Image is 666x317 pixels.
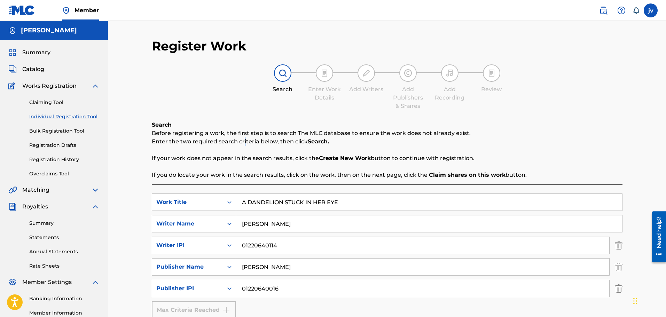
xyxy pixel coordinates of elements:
[432,85,467,102] div: Add Recording
[156,263,219,271] div: Publisher Name
[75,6,99,14] span: Member
[446,69,454,77] img: step indicator icon for Add Recording
[8,65,17,73] img: Catalog
[29,309,100,317] a: Member Information
[29,113,100,120] a: Individual Registration Tool
[22,48,50,57] span: Summary
[631,284,666,317] iframe: Chat Widget
[615,237,622,254] img: Delete Criterion
[29,99,100,106] a: Claiming Tool
[8,5,35,15] img: MLC Logo
[152,137,622,146] p: Enter the two required search criteria below, then click
[614,3,628,17] div: Help
[22,278,72,286] span: Member Settings
[156,284,219,293] div: Publisher IPI
[21,26,77,34] h5: Jimmy Veliz
[474,85,509,94] div: Review
[152,154,622,163] p: If your work does not appear in the search results, click the button to continue with registration.
[29,170,100,177] a: Overclaims Tool
[8,203,17,211] img: Royalties
[91,203,100,211] img: expand
[152,171,622,179] p: If you do locate your work in the search results, click on the work, then on the next page, click...
[596,3,610,17] a: Public Search
[599,6,608,15] img: search
[633,7,640,14] div: Notifications
[617,6,626,15] img: help
[156,220,219,228] div: Writer Name
[29,220,100,227] a: Summary
[29,142,100,149] a: Registration Drafts
[8,65,44,73] a: CatalogCatalog
[647,208,666,264] iframe: Resource Center
[22,65,44,73] span: Catalog
[8,82,17,90] img: Works Registration
[91,186,100,194] img: expand
[62,6,70,15] img: Top Rightsholder
[22,186,49,194] span: Matching
[152,38,246,54] h2: Register Work
[91,82,100,90] img: expand
[362,69,370,77] img: step indicator icon for Add Writers
[22,203,48,211] span: Royalties
[320,69,329,77] img: step indicator icon for Enter Work Details
[8,26,17,35] img: Accounts
[29,156,100,163] a: Registration History
[29,127,100,135] a: Bulk Registration Tool
[644,3,658,17] div: User Menu
[8,278,17,286] img: Member Settings
[29,234,100,241] a: Statements
[615,280,622,297] img: Delete Criterion
[279,69,287,77] img: step indicator icon for Search
[308,138,329,145] strong: Search.
[152,129,622,137] p: Before registering a work, the first step is to search The MLC database to ensure the work does n...
[633,291,637,311] div: Drag
[349,85,384,94] div: Add Writers
[404,69,412,77] img: step indicator icon for Add Publishers & Shares
[265,85,300,94] div: Search
[429,172,506,178] strong: Claim shares on this work
[319,155,371,161] strong: Create New Work
[487,69,496,77] img: step indicator icon for Review
[22,82,77,90] span: Works Registration
[8,186,17,194] img: Matching
[156,241,219,249] div: Writer IPI
[29,295,100,302] a: Banking Information
[8,48,17,57] img: Summary
[29,248,100,255] a: Annual Statements
[615,258,622,276] img: Delete Criterion
[307,85,342,102] div: Enter Work Details
[8,48,50,57] a: SummarySummary
[156,198,219,206] div: Work Title
[152,121,172,128] b: Search
[29,262,100,270] a: Rate Sheets
[391,85,425,110] div: Add Publishers & Shares
[91,278,100,286] img: expand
